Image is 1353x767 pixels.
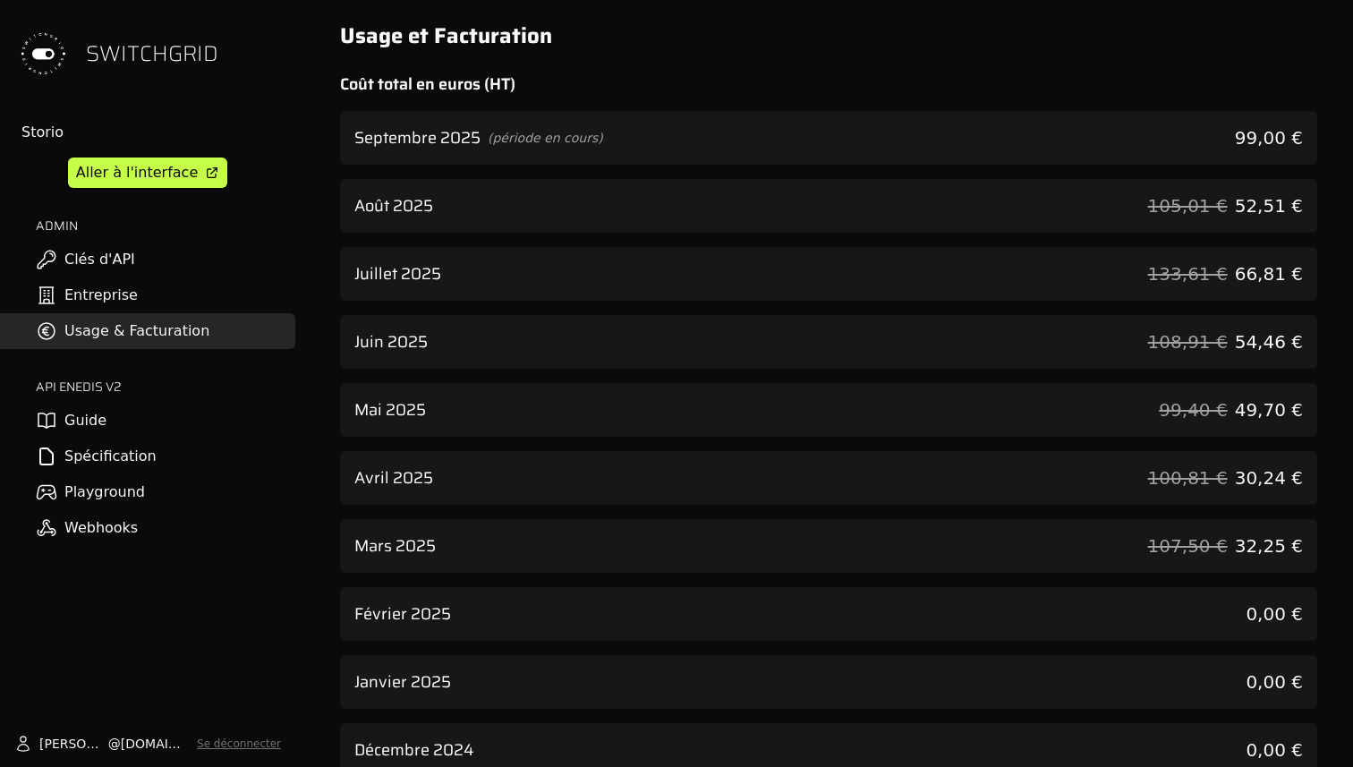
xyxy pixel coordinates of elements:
h3: Septembre 2025 [354,125,481,150]
h1: Usage et Facturation [340,21,1317,50]
span: [DOMAIN_NAME] [121,735,190,753]
span: 0,00 € [1246,601,1303,626]
h3: Février 2025 [354,601,451,626]
span: SWITCHGRID [86,39,218,68]
h3: Avril 2025 [354,465,433,490]
div: voir les détails [340,587,1317,641]
div: voir les détails [340,315,1317,369]
div: voir les détails [340,519,1317,573]
div: voir les détails [340,247,1317,301]
span: @ [108,735,121,753]
span: 99,00 € [1235,125,1303,150]
span: 99,40 € [1159,397,1227,422]
span: 54,46 € [1235,329,1303,354]
div: voir les détails [340,111,1317,165]
span: 30,24 € [1235,465,1303,490]
h3: Mars 2025 [354,533,436,558]
div: voir les détails [340,451,1317,505]
span: 133,61 € [1148,261,1228,286]
h3: Juin 2025 [354,329,428,354]
div: voir les détails [340,655,1317,709]
span: 108,91 € [1148,329,1228,354]
span: (période en cours) [488,129,603,147]
span: 52,51 € [1235,193,1303,218]
h3: Janvier 2025 [354,669,451,695]
div: voir les détails [340,179,1317,233]
div: Aller à l'interface [76,162,198,183]
h2: Coût total en euros (HT) [340,72,1317,97]
span: 32,25 € [1235,533,1303,558]
span: 107,50 € [1148,533,1228,558]
h3: Mai 2025 [354,397,426,422]
button: Se déconnecter [197,737,281,751]
a: Aller à l'interface [68,158,227,188]
span: [PERSON_NAME] [39,735,108,753]
span: 66,81 € [1235,261,1303,286]
span: 49,70 € [1235,397,1303,422]
span: 105,01 € [1148,193,1228,218]
span: 100,81 € [1148,465,1228,490]
h2: API ENEDIS v2 [36,378,295,396]
h3: Juillet 2025 [354,261,441,286]
span: 0,00 € [1246,669,1303,695]
h3: Décembre 2024 [354,737,474,763]
span: 0,00 € [1246,737,1303,763]
img: Switchgrid Logo [14,25,72,82]
h2: ADMIN [36,217,295,234]
div: voir les détails [340,383,1317,437]
div: Storio [21,122,295,143]
h3: Août 2025 [354,193,433,218]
